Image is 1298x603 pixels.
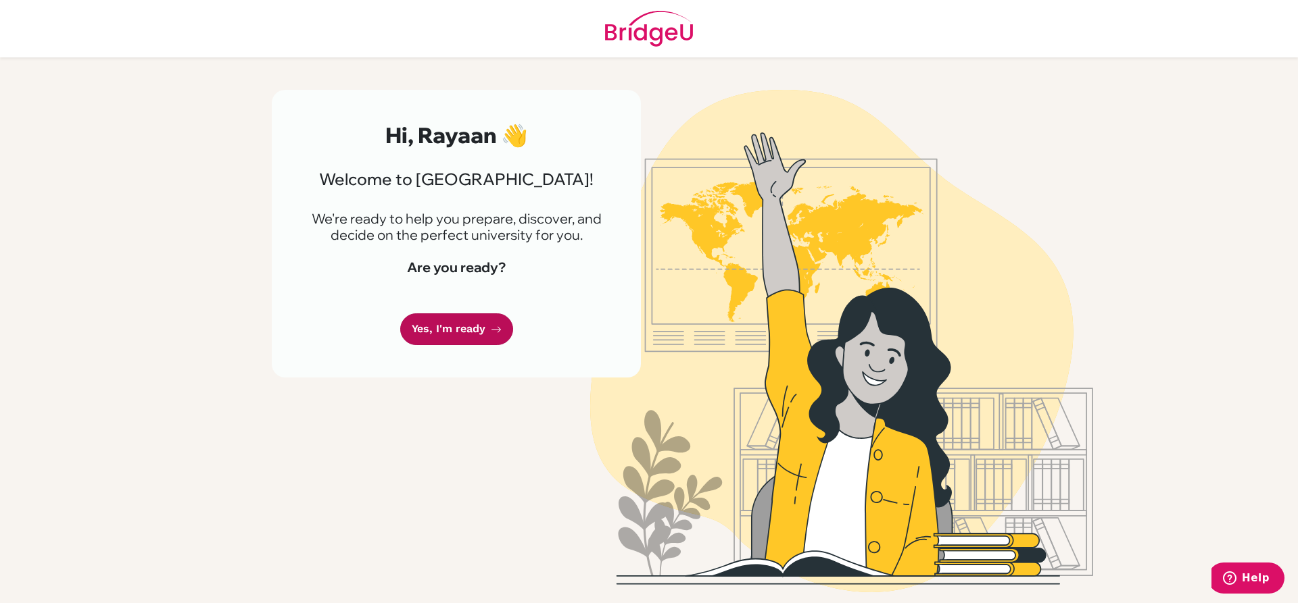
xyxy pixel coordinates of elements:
img: Welcome to Bridge U [456,90,1227,592]
h4: Are you ready? [304,259,608,276]
iframe: Opens a widget where you can find more information [1211,562,1284,596]
p: We're ready to help you prepare, discover, and decide on the perfect university for you. [304,211,608,243]
h3: Welcome to [GEOGRAPHIC_DATA]! [304,169,608,189]
a: Yes, I'm ready [400,313,513,345]
h2: Hi, Rayaan 👋 [304,122,608,148]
